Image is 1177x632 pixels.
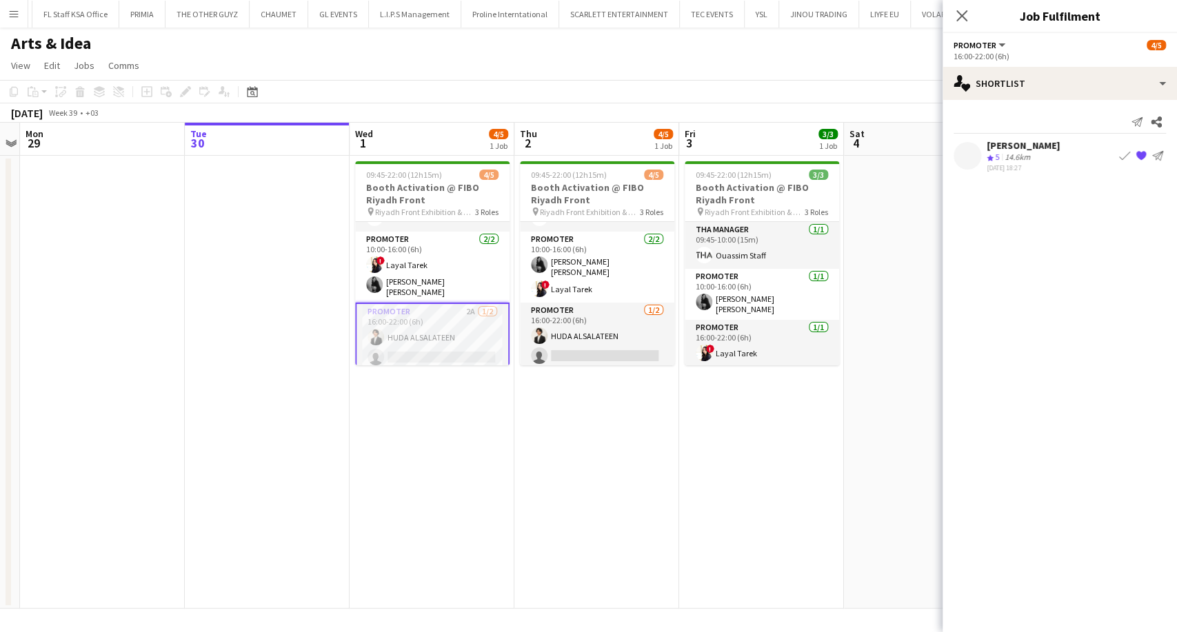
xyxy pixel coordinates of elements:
span: 3/3 [818,129,838,139]
button: Proline Interntational [461,1,559,28]
span: 3 [683,135,696,151]
span: Mon [26,128,43,140]
button: TEC EVENTS [680,1,745,28]
a: View [6,57,36,74]
span: 3/3 [809,170,828,180]
h1: Arts & Idea [11,33,91,54]
app-card-role: Promoter2A1/216:00-22:00 (6h)HUDA ALSALATEEN [355,303,510,372]
app-card-role: Promoter2/210:00-16:00 (6h)!Layal Tarek[PERSON_NAME] [PERSON_NAME] [355,232,510,303]
span: 4 [847,135,865,151]
h3: Booth Activation @ FIBO Riyadh Front [685,181,839,206]
div: 16:00-22:00 (6h) [954,51,1166,61]
span: Wed [355,128,373,140]
span: 09:45-22:00 (12h15m) [696,170,772,180]
app-card-role: THA Manager1/109:45-10:00 (15m)Ouassim Staff [685,222,839,269]
span: Sat [849,128,865,140]
h3: Job Fulfilment [943,7,1177,25]
button: LIYFE EU [859,1,911,28]
a: Jobs [68,57,100,74]
app-card-role: Promoter1/116:00-22:00 (6h)!Layal Tarek [685,320,839,367]
div: +03 [85,108,99,118]
h3: Booth Activation @ FIBO Riyadh Front [520,181,674,206]
span: 09:45-22:00 (12h15m) [531,170,607,180]
div: [PERSON_NAME] [987,139,1060,152]
span: Promoter [954,40,996,50]
span: 1 [353,135,373,151]
span: 3 Roles [475,207,499,217]
app-card-role: Promoter2/210:00-16:00 (6h)[PERSON_NAME] [PERSON_NAME]!Layal Tarek [520,232,674,303]
span: Riyadh Front Exhibition & Conference Center [375,207,475,217]
div: 1 Job [490,141,507,151]
div: [DATE] 18:27 [987,163,1060,172]
app-job-card: 09:45-22:00 (12h15m)3/3Booth Activation @ FIBO Riyadh Front Riyadh Front Exhibition & Conference ... [685,161,839,365]
span: 4/5 [489,129,508,139]
button: CHAUMET [250,1,308,28]
span: 5 [995,152,999,162]
button: GL EVENTS [308,1,369,28]
span: 2 [518,135,537,151]
span: ! [541,281,550,289]
span: ! [376,256,385,265]
span: 3 Roles [805,207,828,217]
div: 1 Job [654,141,672,151]
button: L.I.P.S Management [369,1,461,28]
app-job-card: 09:45-22:00 (12h15m)4/5Booth Activation @ FIBO Riyadh Front Riyadh Front Exhibition & Conference ... [520,161,674,365]
span: 4/5 [1147,40,1166,50]
app-job-card: 09:45-22:00 (12h15m)4/5Booth Activation @ FIBO Riyadh Front Riyadh Front Exhibition & Conference ... [355,161,510,365]
a: Comms [103,57,145,74]
button: VOLARIS LLC [911,1,978,28]
span: Riyadh Front Exhibition & Conference Center [540,207,640,217]
span: Riyadh Front Exhibition & Conference Center [705,207,805,217]
span: Comms [108,59,139,72]
span: Jobs [74,59,94,72]
span: 4/5 [479,170,499,180]
button: THE OTHER GUYZ [165,1,250,28]
span: ! [706,345,714,353]
span: Fri [685,128,696,140]
a: Edit [39,57,66,74]
app-card-role: Promoter1/216:00-22:00 (6h)HUDA ALSALATEEN [520,303,674,369]
button: FL Staff KSA Office [32,1,119,28]
span: Edit [44,59,60,72]
span: Thu [520,128,537,140]
div: 14.6km [1002,152,1033,163]
h3: Booth Activation @ FIBO Riyadh Front [355,181,510,206]
button: Promoter [954,40,1007,50]
span: 30 [188,135,207,151]
div: [DATE] [11,106,43,120]
div: Shortlist [943,67,1177,100]
span: View [11,59,30,72]
span: 4/5 [654,129,673,139]
button: JINOU TRADING [779,1,859,28]
span: 4/5 [644,170,663,180]
span: Week 39 [46,108,80,118]
div: 1 Job [819,141,837,151]
span: 29 [23,135,43,151]
span: 09:45-22:00 (12h15m) [366,170,442,180]
span: 3 Roles [640,207,663,217]
app-card-role: Promoter1/110:00-16:00 (6h)[PERSON_NAME] [PERSON_NAME] [685,269,839,320]
button: SCARLETT ENTERTAINMENT [559,1,680,28]
span: Tue [190,128,207,140]
button: YSL [745,1,779,28]
button: PRIMIA [119,1,165,28]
